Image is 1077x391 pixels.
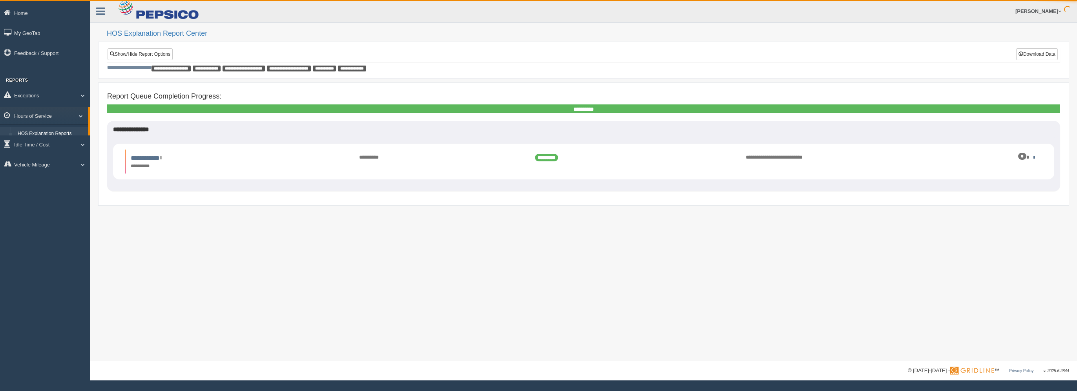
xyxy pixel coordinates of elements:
a: Privacy Policy [1009,369,1033,373]
span: v. 2025.6.2844 [1044,369,1069,373]
a: HOS Explanation Reports [14,127,88,141]
button: Download Data [1016,48,1058,60]
div: © [DATE]-[DATE] - ™ [908,367,1069,375]
li: Expand [125,150,1042,174]
h2: HOS Explanation Report Center [107,30,1069,38]
h4: Report Queue Completion Progress: [107,93,1060,100]
a: Show/Hide Report Options [108,48,173,60]
img: Gridline [950,367,994,375]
